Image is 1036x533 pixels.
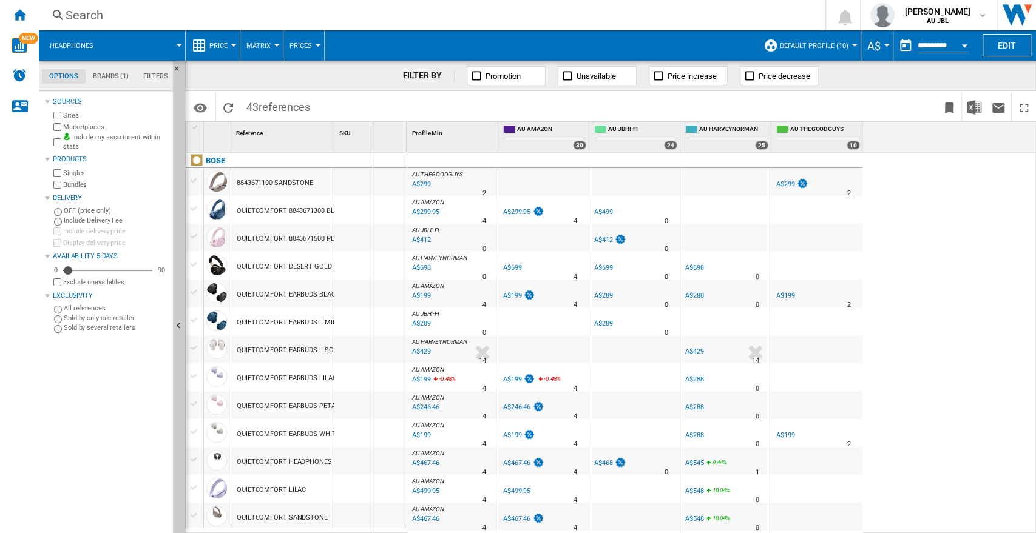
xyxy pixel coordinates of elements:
[574,271,577,283] div: Delivery Time : 4 days
[501,262,522,274] div: A$699
[683,374,704,386] div: A$288
[410,234,431,246] div: Last updated : Wednesday, 8 October 2025 05:04
[53,239,61,247] input: Display delivery price
[713,459,723,466] span: 9.44
[412,171,463,178] span: AU THEGOODGUYS
[501,513,544,525] div: A$467.46
[337,122,407,141] div: Sort None
[937,93,961,121] button: Bookmark this report
[592,318,613,330] div: A$289
[665,243,668,255] div: Delivery Time : 0 day
[412,227,439,233] span: AU JBHI-FI
[711,513,719,528] i: %
[962,93,986,121] button: Download in Excel
[774,122,862,152] div: AU THEGOODGUYS 10 offers sold by AU THEGOODGUYS
[237,309,374,337] div: QUIETCOMFORT EARBUDS II MIDNIGHT BLUE
[683,429,704,441] div: A$288
[577,72,616,81] span: Unavailable
[867,30,887,61] div: A$
[592,457,626,469] div: A$468
[45,30,179,61] div: Headphones
[412,255,467,261] span: AU HARVEYNORMAN
[503,431,522,439] div: A$199
[54,315,62,323] input: Sold by only one retailer
[685,292,704,300] div: A$288
[410,485,439,497] div: Last updated : Wednesday, 8 October 2025 03:31
[237,281,339,309] div: QUIETCOMFORT EARBUDS BLACK
[410,262,431,274] div: Last updated : Tuesday, 7 October 2025 16:42
[51,266,61,275] div: 0
[501,429,535,441] div: A$199
[482,411,486,423] div: Delivery Time : 4 days
[209,30,234,61] button: Price
[685,515,704,523] div: A$548
[870,3,895,27] img: profile.jpg
[289,30,318,61] div: Prices
[594,236,613,244] div: A$412
[482,383,486,395] div: Delivery Time : 4 days
[410,513,439,525] div: Last updated : Wednesday, 8 October 2025 03:04
[339,130,351,136] span: SKU
[410,318,431,330] div: Last updated : Wednesday, 8 October 2025 05:10
[503,264,522,272] div: A$699
[155,266,168,275] div: 90
[774,429,795,441] div: A$199
[699,125,768,135] span: AU HARVEYNORMAN
[410,290,431,302] div: Last updated : Wednesday, 8 October 2025 03:05
[486,72,521,81] span: Promotion
[665,327,668,339] div: Delivery Time : 0 day
[12,68,27,82] img: alerts-logo.svg
[776,292,795,300] div: A$199
[412,338,467,345] span: AU HARVEYNORMAN
[50,30,106,61] button: Headphones
[173,61,188,82] button: Hide
[685,431,704,439] div: A$288
[594,292,613,300] div: A$289
[63,278,168,287] label: Exclude unavailables
[50,42,93,50] span: Headphones
[412,199,444,206] span: AU AMAZON
[188,96,212,118] button: Options
[861,30,893,61] md-menu: Currency
[63,133,168,152] label: Include my assortment within stats
[685,459,704,467] div: A$545
[683,122,771,152] div: AU HARVEYNORMAN 25 offers sold by AU HARVEYNORMAN
[685,403,704,411] div: A$288
[482,299,486,311] div: Delivery Time : 4 days
[544,375,557,382] span: -0.48
[246,42,271,50] span: Matrix
[63,264,152,277] md-slider: Availability
[237,169,313,197] div: 8843671100 SANDSTONE
[63,238,168,247] label: Display delivery price
[752,355,759,367] div: Delivery Time : 14 days
[893,33,918,58] button: md-calendar
[756,299,759,311] div: Delivery Time : 0 day
[763,30,855,61] div: Default profile (10)
[759,72,810,81] span: Price decrease
[410,429,431,441] div: Last updated : Wednesday, 8 October 2025 03:31
[410,457,439,469] div: Last updated : Wednesday, 8 October 2025 03:31
[482,187,486,199] div: Delivery Time : 2 days
[237,448,354,476] div: QUIETCOMFORT HEADPHONES BLACK
[740,66,819,85] button: Price decrease
[774,290,795,302] div: A$199
[66,7,793,24] div: Search
[685,347,704,355] div: A$429
[53,123,61,131] input: Marketplaces
[780,30,855,61] button: Default profile (10)
[209,42,228,50] span: Price
[246,30,277,61] div: Matrix
[847,438,851,451] div: Delivery Time : 2 days
[237,392,356,420] div: QUIETCOMFORT EARBUDS PETAL PINK
[410,206,439,218] div: Last updated : Wednesday, 8 October 2025 03:31
[410,122,498,141] div: Profile Min Sort None
[780,42,848,50] span: Default profile (10)
[574,411,577,423] div: Delivery Time : 4 days
[503,487,530,495] div: A$499.95
[713,515,726,521] span: 10.04
[685,487,704,495] div: A$548
[665,466,668,478] div: Delivery Time : 0 day
[532,401,544,412] img: promotionV3.png
[53,278,61,286] input: Display delivery price
[482,243,486,255] div: Delivery Time : 0 day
